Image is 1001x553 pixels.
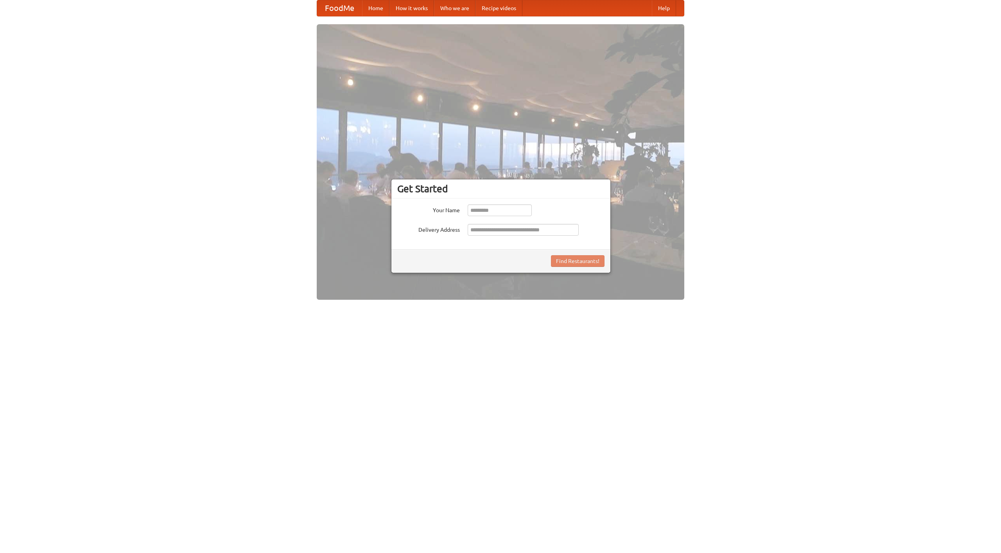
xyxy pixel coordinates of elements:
a: Help [652,0,676,16]
button: Find Restaurants! [551,255,605,267]
a: FoodMe [317,0,362,16]
a: Who we are [434,0,475,16]
label: Your Name [397,204,460,214]
label: Delivery Address [397,224,460,234]
a: How it works [389,0,434,16]
a: Recipe videos [475,0,522,16]
h3: Get Started [397,183,605,195]
a: Home [362,0,389,16]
